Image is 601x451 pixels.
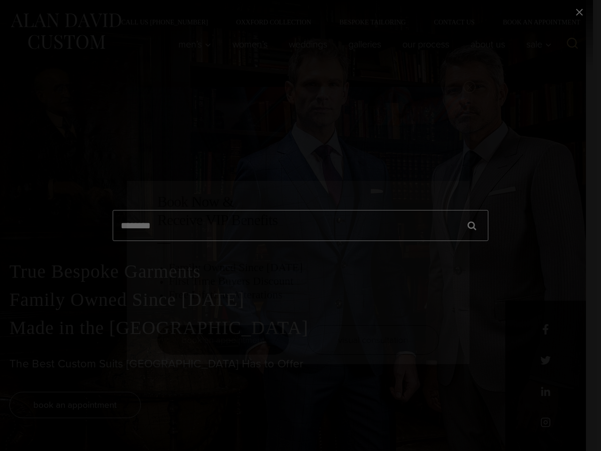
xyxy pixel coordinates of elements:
[169,274,439,288] h3: First Time Buyers Discount
[308,325,439,355] a: visual consultation
[169,261,439,274] h3: Family Owned Since [DATE]
[169,288,439,302] h3: Free Lifetime Alterations
[157,325,289,355] a: book an appointment
[157,193,439,229] h2: Book Now & Receive VIP Benefits
[463,81,476,93] button: Close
